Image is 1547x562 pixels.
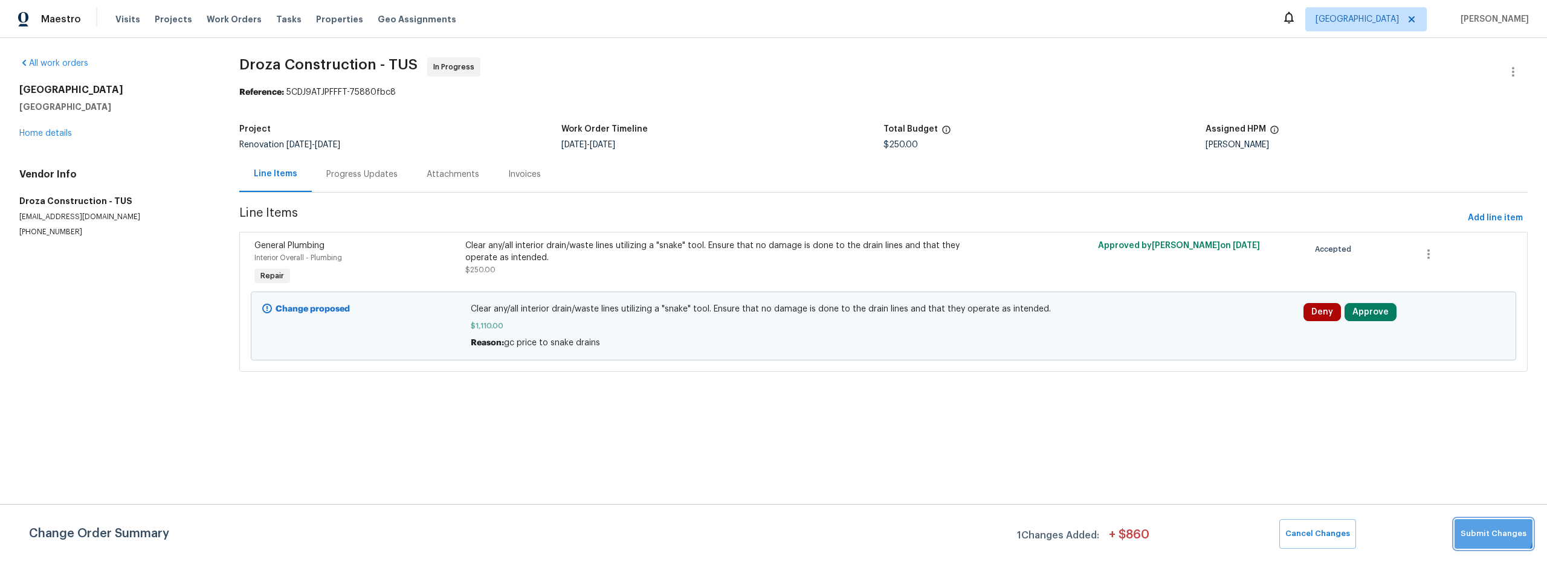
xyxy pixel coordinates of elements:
[1233,241,1260,250] span: [DATE]
[19,84,210,96] h2: [GEOGRAPHIC_DATA]
[254,168,297,180] div: Line Items
[239,125,271,133] h5: Project
[276,305,350,313] b: Change proposed
[239,86,1528,98] div: 5CDJ9ATJPFFFT-75880fbc8
[378,13,456,25] span: Geo Assignments
[433,61,479,73] span: In Progress
[504,339,600,347] span: gc price to snake drains
[115,13,140,25] span: Visits
[286,141,340,149] span: -
[41,13,81,25] span: Maestro
[471,320,1297,332] span: $1,110.00
[19,129,72,138] a: Home details
[19,59,88,68] a: All work orders
[590,141,615,149] span: [DATE]
[561,141,587,149] span: [DATE]
[1315,243,1356,255] span: Accepted
[239,207,1463,229] span: Line Items
[1098,241,1260,250] span: Approved by [PERSON_NAME] on
[561,141,615,149] span: -
[286,141,312,149] span: [DATE]
[427,168,479,180] div: Attachments
[207,13,262,25] span: Work Orders
[1345,303,1397,321] button: Approve
[239,57,418,72] span: Droza Construction - TUS
[254,254,342,261] span: Interior Overall - Plumbing
[19,101,210,113] h5: [GEOGRAPHIC_DATA]
[471,303,1297,315] span: Clear any/all interior drain/waste lines utilizing a "snake" tool. Ensure that no damage is done ...
[239,141,340,149] span: Renovation
[1270,125,1279,141] span: The hpm assigned to this work order.
[465,240,986,264] div: Clear any/all interior drain/waste lines utilizing a "snake" tool. Ensure that no damage is done ...
[326,168,398,180] div: Progress Updates
[1206,141,1528,149] div: [PERSON_NAME]
[883,125,938,133] h5: Total Budget
[1468,211,1523,226] span: Add line item
[471,339,504,347] span: Reason:
[1303,303,1341,321] button: Deny
[1206,125,1266,133] h5: Assigned HPM
[19,212,210,222] p: [EMAIL_ADDRESS][DOMAIN_NAME]
[883,141,918,149] span: $250.00
[508,168,541,180] div: Invoices
[941,125,951,141] span: The total cost of line items that have been proposed by Opendoor. This sum includes line items th...
[256,270,289,282] span: Repair
[316,13,363,25] span: Properties
[254,241,325,250] span: General Plumbing
[19,227,210,237] p: [PHONE_NUMBER]
[239,88,284,97] b: Reference:
[1463,207,1528,229] button: Add line item
[561,125,648,133] h5: Work Order Timeline
[1316,13,1399,25] span: [GEOGRAPHIC_DATA]
[19,195,210,207] h5: Droza Construction - TUS
[465,266,496,273] span: $250.00
[276,15,302,24] span: Tasks
[19,168,210,180] h4: Vendor Info
[1456,13,1529,25] span: [PERSON_NAME]
[315,141,340,149] span: [DATE]
[155,13,192,25] span: Projects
